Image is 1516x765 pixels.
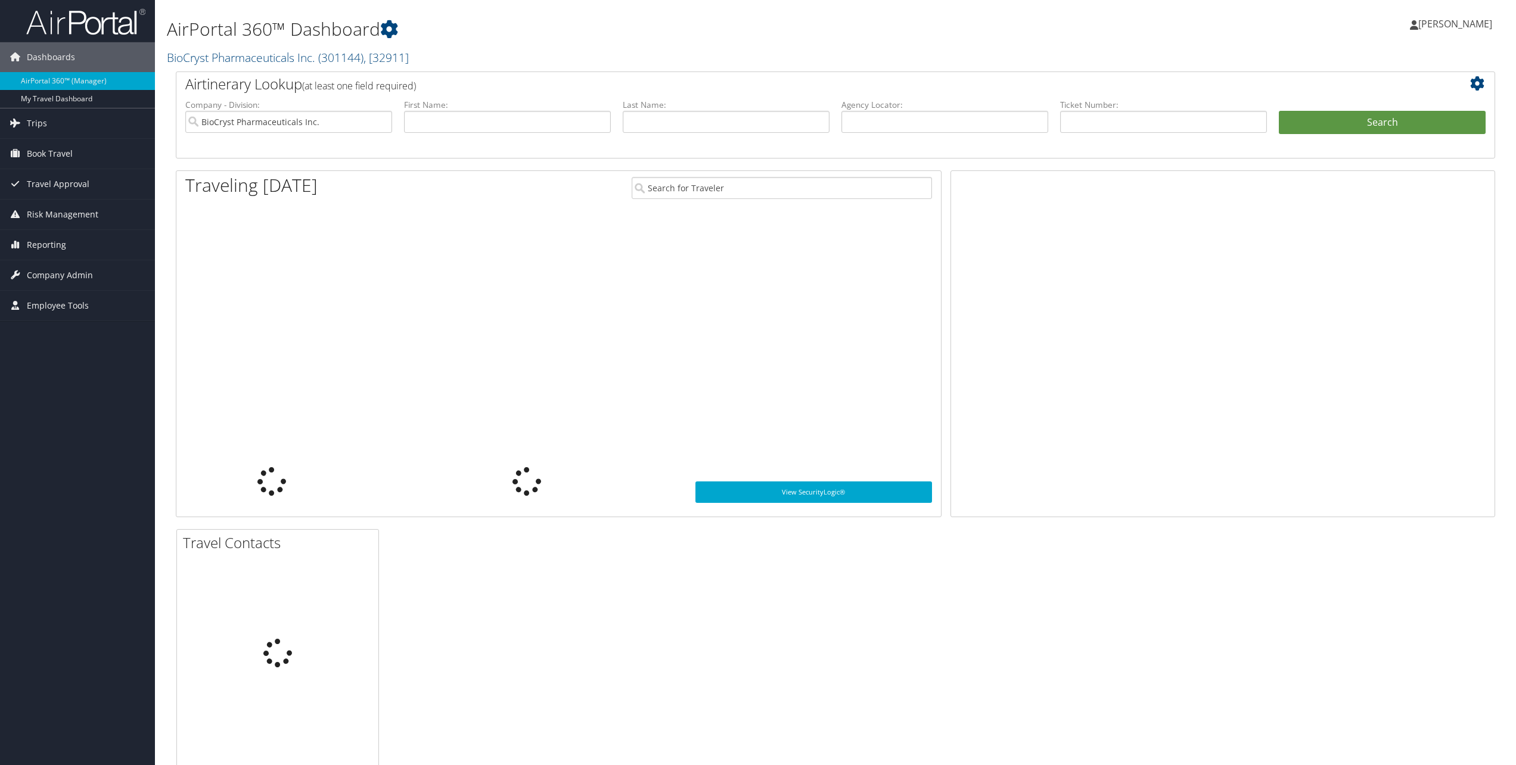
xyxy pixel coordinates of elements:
span: Dashboards [27,42,75,72]
label: Last Name: [623,99,830,111]
span: , [ 32911 ] [364,49,409,66]
label: Ticket Number: [1060,99,1267,111]
label: Agency Locator: [841,99,1048,111]
span: Risk Management [27,200,98,229]
span: ( 301144 ) [318,49,364,66]
span: [PERSON_NAME] [1418,17,1492,30]
button: Search [1279,111,1486,135]
span: Book Travel [27,139,73,169]
img: airportal-logo.png [26,8,145,36]
h2: Airtinerary Lookup [185,74,1376,94]
a: View SecurityLogic® [695,481,933,503]
a: BioCryst Pharmaceuticals Inc. [167,49,409,66]
span: (at least one field required) [302,79,416,92]
input: Search for Traveler [632,177,933,199]
h1: Traveling [DATE] [185,173,318,198]
h1: AirPortal 360™ Dashboard [167,17,1058,42]
span: Trips [27,108,47,138]
h2: Travel Contacts [183,533,378,553]
span: Company Admin [27,260,93,290]
a: [PERSON_NAME] [1410,6,1504,42]
label: First Name: [404,99,611,111]
label: Company - Division: [185,99,392,111]
span: Employee Tools [27,291,89,321]
span: Reporting [27,230,66,260]
span: Travel Approval [27,169,89,199]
